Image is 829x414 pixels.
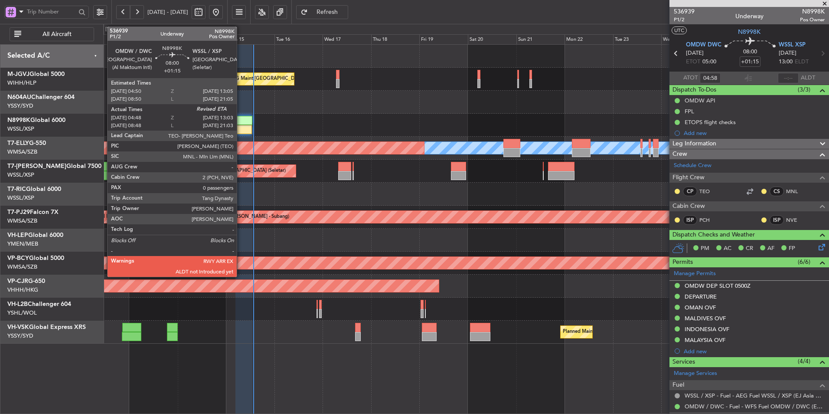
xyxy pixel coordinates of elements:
a: N8998KGlobal 6000 [7,117,65,123]
span: AC [724,244,731,253]
a: WMSA/SZB [7,148,37,156]
div: Add new [684,129,825,137]
input: --:-- [778,73,799,83]
span: Dispatch Checks and Weather [672,230,755,240]
a: N604AUChallenger 604 [7,94,75,100]
a: VP-CJRG-650 [7,278,45,284]
a: WSSL/XSP [7,171,34,179]
a: NVE [786,216,806,224]
span: FP [789,244,795,253]
a: M-JGVJGlobal 5000 [7,71,65,77]
span: Flight Crew [672,173,705,183]
span: T7-PJ29 [7,209,30,215]
span: AF [767,244,774,253]
div: Underway [735,12,764,21]
a: VH-L2BChallenger 604 [7,301,71,307]
div: Fri 12 [81,34,130,45]
span: Fuel [672,380,684,390]
a: VP-BCYGlobal 5000 [7,255,64,261]
span: N8998K [738,27,760,36]
div: ISP [770,215,784,225]
span: N8998K [7,117,30,123]
div: Mon 15 [226,34,274,45]
span: 536939 [674,7,695,16]
div: Planned Maint [GEOGRAPHIC_DATA] (Sultan [PERSON_NAME] [PERSON_NAME] - Subang) [87,210,289,223]
a: YSSY/SYD [7,332,33,340]
span: N604AU [7,94,31,100]
div: ISP [683,215,697,225]
button: Refresh [296,5,348,19]
span: ATOT [683,74,698,82]
div: FPL [685,108,694,115]
div: Wed 24 [661,34,710,45]
span: [DATE] [686,49,704,58]
div: [DATE] [105,26,120,33]
div: Tue 23 [613,34,662,45]
div: Planned Maint Sydney ([PERSON_NAME] Intl) [563,325,663,338]
a: Manage Permits [674,269,716,278]
div: CS [770,187,784,196]
span: VH-VSK [7,324,29,330]
a: T7-RICGlobal 6000 [7,186,61,192]
button: All Aircraft [10,27,94,41]
a: OMDW / DWC - Fuel - WFS Fuel OMDW / DWC (EJ Asia Only) [685,403,825,410]
span: N8998K [800,7,825,16]
div: ETOPS flight checks [685,118,736,126]
div: AOG Maint [GEOGRAPHIC_DATA] (Halim Intl) [228,72,330,85]
div: CP [683,187,697,196]
span: (4/4) [798,357,810,366]
div: Sat 20 [468,34,516,45]
a: VHHH/HKG [7,286,38,294]
span: VH-LEP [7,232,28,238]
a: WSSL / XSP - Fuel - AEG Fuel WSSL / XSP (EJ Asia Only) [685,392,825,399]
div: DEPARTURE [685,293,717,300]
div: OMAN OVF [685,304,716,311]
span: 05:00 [702,58,716,66]
a: PCH [699,216,719,224]
a: TEO [699,187,719,195]
span: CR [746,244,753,253]
a: VH-LEPGlobal 6000 [7,232,63,238]
div: INDONESIA OVF [685,325,729,333]
span: 13:00 [779,58,793,66]
span: M-JGVJ [7,71,29,77]
input: Trip Number [27,5,76,18]
span: OMDW DWC [686,41,721,49]
span: Pos Owner [800,16,825,23]
a: YSHL/WOL [7,309,37,317]
div: Sun 21 [516,34,565,45]
span: (6/6) [798,257,810,266]
a: WSSL/XSP [7,125,34,133]
a: MNL [786,187,806,195]
a: YMEN/MEB [7,240,38,248]
span: 08:00 [743,48,757,56]
div: OMDW API [685,97,715,104]
a: T7-[PERSON_NAME]Global 7500 [7,163,101,169]
span: WSSL XSP [779,41,806,49]
a: VH-VSKGlobal Express XRS [7,324,86,330]
div: MALAYSIA OVF [685,336,725,344]
input: --:-- [700,73,721,83]
a: WMSA/SZB [7,263,37,271]
span: Leg Information [672,139,716,149]
span: [DATE] - [DATE] [147,8,188,16]
a: WMSA/SZB [7,217,37,225]
a: Schedule Crew [674,161,712,170]
span: T7-[PERSON_NAME] [7,163,66,169]
div: Mon 22 [565,34,613,45]
span: Cabin Crew [672,201,705,211]
div: MALDIVES OVF [685,315,726,322]
span: Refresh [310,9,345,15]
span: Services [672,357,695,367]
span: Dispatch To-Dos [672,85,716,95]
div: Add new [684,348,825,355]
span: ELDT [795,58,809,66]
span: [DATE] [779,49,796,58]
span: VH-L2B [7,301,28,307]
a: T7-ELLYG-550 [7,140,46,146]
span: (3/3) [798,85,810,94]
div: Tue 16 [274,34,323,45]
span: ETOT [686,58,700,66]
div: Sat 13 [129,34,178,45]
div: Sun 14 [178,34,226,45]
